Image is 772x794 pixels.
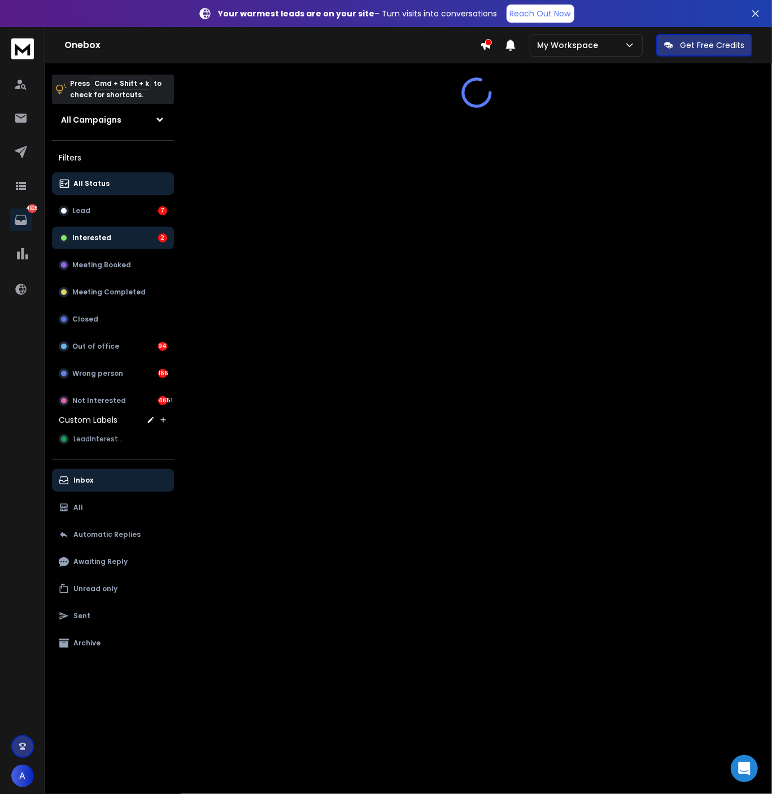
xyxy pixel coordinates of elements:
p: Meeting Booked [72,261,131,270]
div: 94 [158,342,167,351]
a: Reach Out Now [507,5,574,23]
p: Automatic Replies [73,530,141,539]
p: All [73,503,83,512]
p: Out of office [72,342,119,351]
button: Unread only [52,578,174,600]
p: Inbox [73,476,93,485]
p: Unread only [73,584,117,593]
p: 4926 [28,204,37,213]
button: Not Interested4651 [52,389,174,412]
img: logo [11,38,34,59]
h1: Onebox [64,38,480,52]
p: Not Interested [72,396,126,405]
button: Lead7 [52,199,174,222]
p: Closed [72,315,98,324]
button: All [52,496,174,519]
h3: Custom Labels [59,414,117,426]
button: A [11,765,34,787]
h3: Filters [52,150,174,166]
p: Archive [73,639,101,648]
p: Awaiting Reply [73,557,128,566]
div: Open Intercom Messenger [731,755,758,782]
p: Reach Out Now [510,8,571,19]
button: Interested2 [52,227,174,249]
span: LeadInterested [73,435,127,444]
p: Meeting Completed [72,288,146,297]
a: 4926 [10,209,32,231]
p: Interested [72,233,111,242]
p: My Workspace [537,40,603,51]
button: Get Free Credits [656,34,752,57]
button: LeadInterested [52,428,174,450]
button: Meeting Booked [52,254,174,276]
button: Closed [52,308,174,331]
p: Get Free Credits [680,40,744,51]
button: Archive [52,632,174,654]
button: Wrong person166 [52,362,174,385]
p: – Turn visits into conversations [219,8,498,19]
button: Meeting Completed [52,281,174,303]
span: Cmd + Shift + k [93,77,151,90]
div: 2 [158,233,167,242]
p: Sent [73,611,90,621]
div: 4651 [158,396,167,405]
div: 166 [158,369,167,378]
div: 7 [158,206,167,215]
button: Automatic Replies [52,523,174,546]
p: Press to check for shortcuts. [70,78,162,101]
button: Inbox [52,469,174,492]
button: Out of office94 [52,335,174,358]
p: Wrong person [72,369,123,378]
button: All Campaigns [52,109,174,131]
button: All Status [52,172,174,195]
strong: Your warmest leads are on your site [219,8,375,19]
p: All Status [73,179,110,188]
h1: All Campaigns [61,114,121,125]
p: Lead [72,206,90,215]
button: Awaiting Reply [52,550,174,573]
button: Sent [52,605,174,627]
